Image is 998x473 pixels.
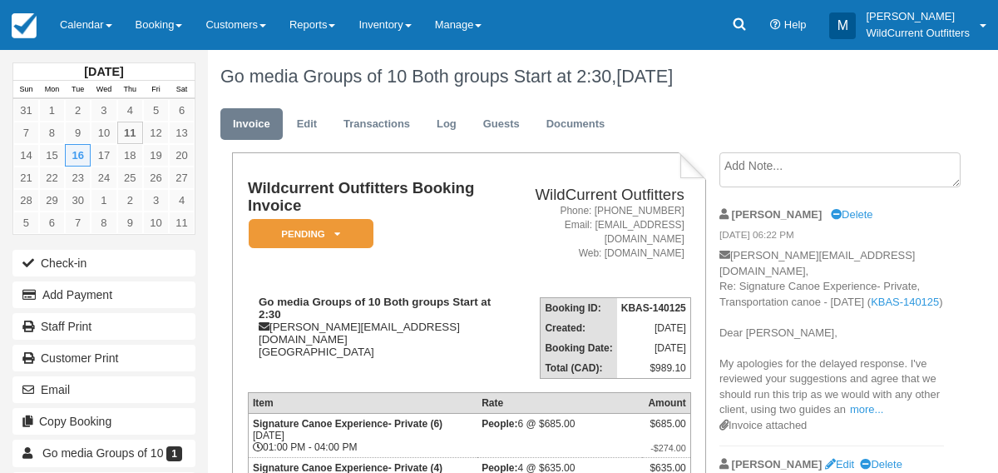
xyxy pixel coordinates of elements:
[248,393,477,414] th: Item
[91,99,116,122] a: 3
[732,458,823,471] strong: [PERSON_NAME]
[866,25,970,42] p: WildCurrent Outfitters
[509,187,684,204] h2: WildCurrent Outfitters
[12,376,195,403] button: Email
[143,189,169,212] a: 3
[169,212,195,234] a: 11
[646,443,685,453] em: -$274.00
[509,204,684,261] address: Phone: [PHONE_NUMBER] Email: [EMAIL_ADDRESS][DOMAIN_NAME] Web: [DOMAIN_NAME]
[860,458,902,471] a: Delete
[424,108,469,141] a: Log
[117,167,143,189] a: 25
[249,219,373,248] em: Pending
[143,167,169,189] a: 26
[220,67,944,87] h1: Go media Groups of 10 Both groups Start at 2:30,
[42,446,164,460] span: Go media Groups of 10
[65,122,91,144] a: 9
[91,81,116,99] th: Wed
[12,345,195,371] a: Customer Print
[13,144,39,167] a: 14
[117,144,143,167] a: 18
[616,66,673,87] span: [DATE]
[65,212,91,234] a: 7
[541,358,617,379] th: Total (CAD):
[541,318,617,338] th: Created:
[39,189,65,212] a: 29
[13,167,39,189] a: 21
[91,212,116,234] a: 8
[642,393,690,414] th: Amount
[617,318,691,338] td: [DATE]
[220,108,283,141] a: Invoice
[13,81,39,99] th: Sun
[84,65,123,78] strong: [DATE]
[12,13,37,38] img: checkfront-main-nav-mini-logo.png
[477,414,642,458] td: 6 @ $685.00
[831,208,872,221] a: Delete
[784,18,807,31] span: Help
[13,212,39,234] a: 5
[471,108,532,141] a: Guests
[91,122,116,144] a: 10
[65,99,91,122] a: 2
[259,296,491,321] strong: Go media Groups of 10 Both groups Start at 2:30
[65,167,91,189] a: 23
[91,144,116,167] a: 17
[850,403,883,416] a: more...
[39,212,65,234] a: 6
[13,189,39,212] a: 28
[732,208,823,221] strong: [PERSON_NAME]
[143,122,169,144] a: 12
[617,358,691,379] td: $989.10
[770,20,781,31] i: Help
[12,408,195,435] button: Copy Booking
[117,99,143,122] a: 4
[117,212,143,234] a: 9
[284,108,329,141] a: Edit
[719,418,944,434] div: Invoice attached
[719,228,944,246] em: [DATE] 06:22 PM
[143,81,169,99] th: Fri
[39,81,65,99] th: Mon
[248,414,477,458] td: [DATE] 01:00 PM - 04:00 PM
[39,99,65,122] a: 1
[117,189,143,212] a: 2
[12,281,195,308] button: Add Payment
[646,418,685,443] div: $685.00
[166,446,182,461] span: 1
[477,393,642,414] th: Rate
[12,440,195,466] a: Go media Groups of 10 1
[169,99,195,122] a: 6
[871,296,939,308] a: KBAS-140125
[248,218,368,249] a: Pending
[39,122,65,144] a: 8
[169,189,195,212] a: 4
[39,144,65,167] a: 15
[65,144,91,167] a: 16
[39,167,65,189] a: 22
[143,212,169,234] a: 10
[169,167,195,189] a: 27
[65,189,91,212] a: 30
[866,8,970,25] p: [PERSON_NAME]
[13,122,39,144] a: 7
[12,313,195,340] a: Staff Print
[621,302,686,314] strong: KBAS-140125
[331,108,422,141] a: Transactions
[169,144,195,167] a: 20
[91,167,116,189] a: 24
[541,338,617,358] th: Booking Date:
[829,12,856,39] div: M
[719,248,944,418] p: [PERSON_NAME][EMAIL_ADDRESS][DOMAIN_NAME], Re: Signature Canoe Experience- Private, Transportatio...
[825,458,854,471] a: Edit
[253,418,442,430] strong: Signature Canoe Experience- Private (6)
[482,418,517,430] strong: People
[143,144,169,167] a: 19
[65,81,91,99] th: Tue
[91,189,116,212] a: 1
[534,108,618,141] a: Documents
[617,338,691,358] td: [DATE]
[248,296,502,358] div: [PERSON_NAME][EMAIL_ADDRESS][DOMAIN_NAME] [GEOGRAPHIC_DATA]
[169,122,195,144] a: 13
[169,81,195,99] th: Sat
